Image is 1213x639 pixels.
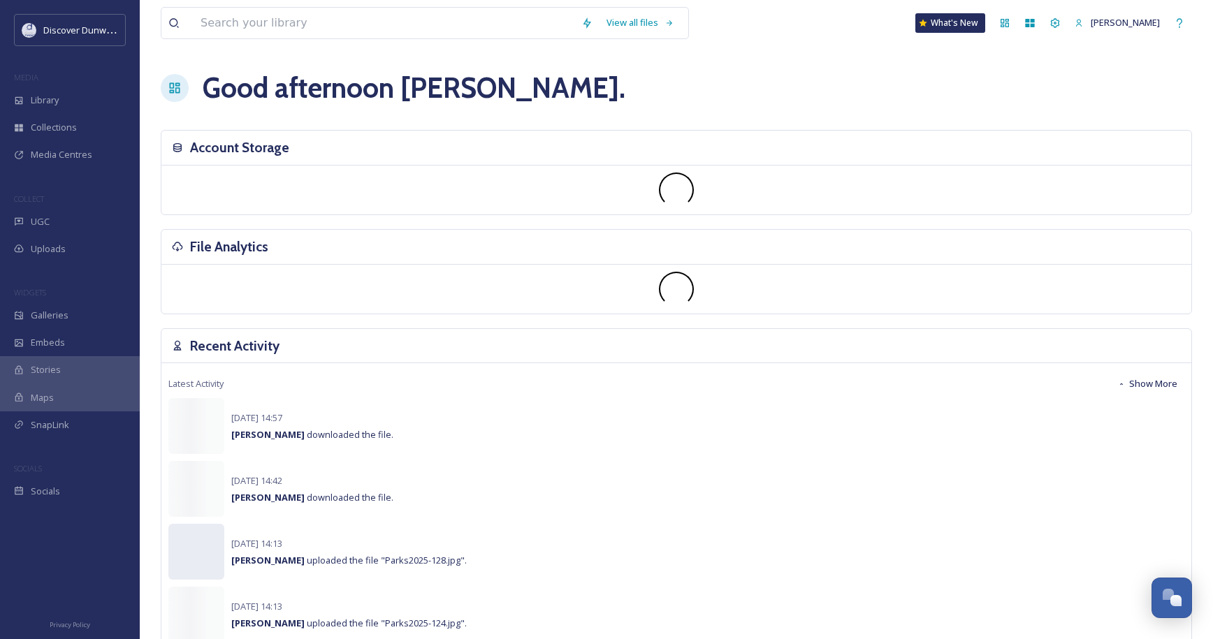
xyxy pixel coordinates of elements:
strong: [PERSON_NAME] [231,428,305,441]
button: Open Chat [1152,578,1192,618]
a: Privacy Policy [50,615,90,632]
span: WIDGETS [14,287,46,298]
span: downloaded the file. [231,428,393,441]
span: [DATE] 14:13 [231,537,282,550]
span: Discover Dunwoody [43,23,127,36]
span: MEDIA [14,72,38,82]
img: 696246f7-25b9-4a35-beec-0db6f57a4831.png [22,23,36,37]
h3: Recent Activity [190,336,279,356]
a: View all files [600,9,681,36]
span: Collections [31,121,77,134]
span: Maps [31,391,54,404]
span: Media Centres [31,148,92,161]
span: downloaded the file. [231,491,393,504]
h3: Account Storage [190,138,289,158]
span: uploaded the file "Parks2025-124.jpg". [231,617,467,629]
span: Socials [31,485,60,498]
input: Search your library [194,8,574,38]
strong: [PERSON_NAME] [231,491,305,504]
span: Privacy Policy [50,620,90,629]
span: COLLECT [14,193,44,204]
span: Stories [31,363,61,376]
a: What's New [915,13,985,33]
span: UGC [31,215,50,228]
strong: [PERSON_NAME] [231,617,305,629]
span: [DATE] 14:57 [231,411,282,424]
span: SOCIALS [14,463,42,473]
span: [PERSON_NAME] [1091,16,1160,29]
span: Embeds [31,336,65,349]
button: Show More [1110,370,1184,397]
span: Library [31,94,59,107]
span: uploaded the file "Parks2025-128.jpg". [231,554,467,566]
span: Uploads [31,242,66,256]
strong: [PERSON_NAME] [231,554,305,566]
h1: Good afternoon [PERSON_NAME] . [203,67,625,109]
span: Latest Activity [168,377,224,390]
span: [DATE] 14:42 [231,474,282,487]
h3: File Analytics [190,237,268,257]
span: [DATE] 14:13 [231,600,282,612]
span: SnapLink [31,418,69,432]
a: [PERSON_NAME] [1068,9,1167,36]
span: Galleries [31,309,68,322]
